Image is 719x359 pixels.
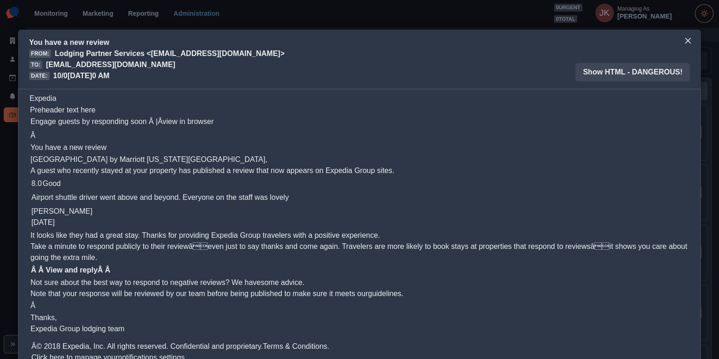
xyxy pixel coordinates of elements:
[31,154,688,176] p: [GEOGRAPHIC_DATA] by Marriott [US_STATE][GEOGRAPHIC_DATA], A guest who recently stayed at your pr...
[31,325,125,333] span: Expedia Group lodging team
[43,178,61,189] p: Good
[31,230,688,241] p: It looks like they had a great stay. Thanks for providing Expedia Group travelers with a positive...
[53,70,110,81] p: 10/0[DATE]0 AM
[29,37,284,48] p: You have a new review
[263,342,328,350] a: Terms & Conditions
[163,118,214,125] a: view in browser
[575,63,690,81] button: Show HTML - DANGEROUS!
[31,312,688,323] p: Thanks,
[31,178,42,190] td: 8.0
[46,59,175,70] p: [EMAIL_ADDRESS][DOMAIN_NAME]
[31,300,688,311] div: Â
[31,266,110,274] a: Â Â View and replyÂ Â
[32,341,329,352] h4: Â© 2018 Expedia, Inc. All rights reserved. Confidential and proprietary. .
[29,50,51,58] span: From:
[261,279,303,286] a: some advice
[55,48,284,59] p: Lodging Partner Services <[EMAIL_ADDRESS][DOMAIN_NAME]>
[32,218,55,226] span: [DATE]
[29,61,42,69] span: To:
[31,241,688,263] p: Take a minute to respond publicly to their reviewâeven just to say thanks and come again. Trave...
[31,130,688,141] div: Â
[29,72,50,80] span: Date:
[31,288,688,299] p: Note that your response will be reviewed by our team before being published to make sure it meets...
[681,33,695,48] button: Close
[30,105,689,116] div: Preheader text here
[368,290,401,297] a: guidelines
[32,192,289,203] p: Airport shuttle driver went above and beyond. Everyone on the staff was lovely
[30,116,214,128] td: Engage guests by responding soon Â |Â
[31,142,688,153] h1: You have a new review
[31,277,688,288] p: Not sure about the best way to respond to negative reviews? We have .
[32,207,93,215] span: [PERSON_NAME]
